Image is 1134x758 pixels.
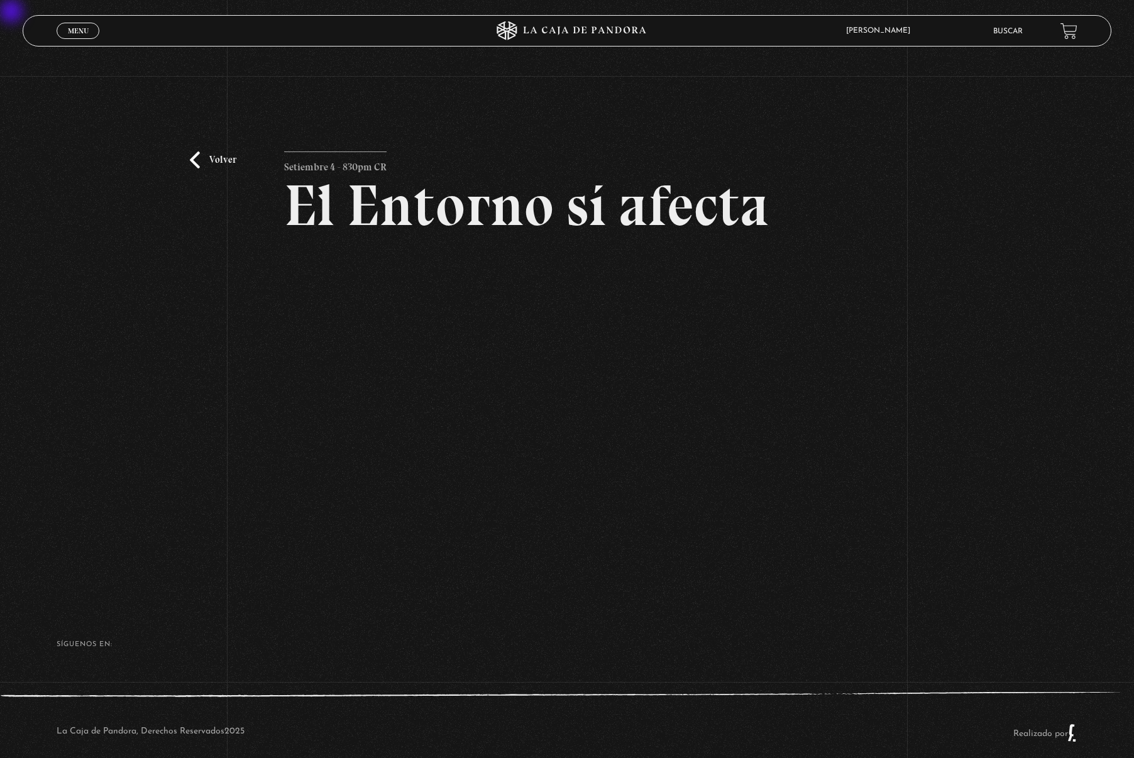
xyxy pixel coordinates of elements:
span: [PERSON_NAME] [840,27,923,35]
h2: El Entorno sí afecta [284,177,851,234]
span: Menu [68,27,89,35]
a: Volver [190,151,236,168]
a: View your shopping cart [1060,23,1077,40]
iframe: Dailymotion video player – El entorno si Afecta Live (95) [284,253,851,572]
p: Setiembre 4 - 830pm CR [284,151,387,177]
p: La Caja de Pandora, Derechos Reservados 2025 [57,723,245,742]
a: Realizado por [1013,729,1077,739]
span: Cerrar [63,38,93,47]
h4: SÍguenos en: [57,641,1077,648]
a: Buscar [993,28,1023,35]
